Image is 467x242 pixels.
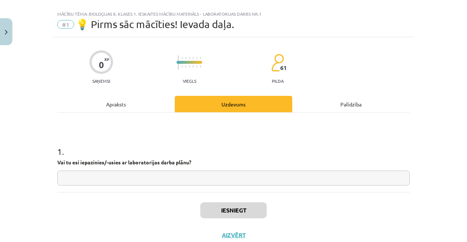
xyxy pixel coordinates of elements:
[185,66,186,67] img: icon-short-line-57e1e144782c952c97e751825c79c345078a6d821885a25fce030b3d8c18986b.svg
[57,11,410,16] div: Mācību tēma: Bioloģijas 8. klases 1. ieskaites mācību materiāls - laboratorijas darbs nr.1
[200,202,267,218] button: Iesniegt
[292,96,410,112] div: Palīdzība
[5,30,8,35] img: icon-close-lesson-0947bae3869378f0d4975bcd49f059093ad1ed9edebbc8119c70593378902aed.svg
[189,66,190,67] img: icon-short-line-57e1e144782c952c97e751825c79c345078a6d821885a25fce030b3d8c18986b.svg
[185,57,186,59] img: icon-short-line-57e1e144782c952c97e751825c79c345078a6d821885a25fce030b3d8c18986b.svg
[57,134,410,156] h1: 1 .
[178,55,179,70] img: icon-long-line-d9ea69661e0d244f92f715978eff75569469978d946b2353a9bb055b3ed8787d.svg
[57,159,191,165] strong: Vai tu esi iepazinies/-usies ar laboratorijas darba plānu?
[272,78,283,83] p: pilda
[89,78,113,83] p: Saņemsi
[104,57,109,61] span: XP
[76,18,234,30] span: 💡 Pirms sāc mācīties! Ievada daļa.
[183,78,196,83] p: Viegls
[175,96,292,112] div: Uzdevums
[220,231,247,239] button: Aizvērt
[196,57,197,59] img: icon-short-line-57e1e144782c952c97e751825c79c345078a6d821885a25fce030b3d8c18986b.svg
[189,57,190,59] img: icon-short-line-57e1e144782c952c97e751825c79c345078a6d821885a25fce030b3d8c18986b.svg
[200,66,201,67] img: icon-short-line-57e1e144782c952c97e751825c79c345078a6d821885a25fce030b3d8c18986b.svg
[200,57,201,59] img: icon-short-line-57e1e144782c952c97e751825c79c345078a6d821885a25fce030b3d8c18986b.svg
[57,96,175,112] div: Apraksts
[280,65,287,71] span: 61
[99,60,104,70] div: 0
[57,20,74,29] span: #1
[196,66,197,67] img: icon-short-line-57e1e144782c952c97e751825c79c345078a6d821885a25fce030b3d8c18986b.svg
[271,54,284,72] img: students-c634bb4e5e11cddfef0936a35e636f08e4e9abd3cc4e673bd6f9a4125e45ecb1.svg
